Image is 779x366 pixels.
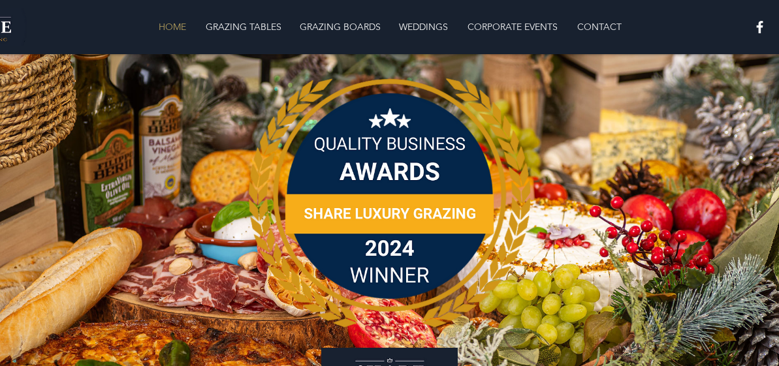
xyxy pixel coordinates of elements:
[152,14,193,40] p: HOME
[71,14,709,40] nav: Site
[458,14,567,40] a: CORPORATE EVENTS
[199,14,288,40] p: GRAZING TABLES
[389,14,458,40] a: WEDDINGS
[461,14,564,40] p: CORPORATE EVENTS
[293,14,387,40] p: GRAZING BOARDS
[196,14,290,40] a: GRAZING TABLES
[752,19,768,35] img: White Facebook Icon
[227,40,552,365] div: Digital Badge - SHARE Luxury Grazing.png
[290,14,389,40] a: GRAZING BOARDS
[148,14,196,40] a: HOME
[392,14,454,40] p: WEDDINGS
[571,14,628,40] p: CONTACT
[567,14,631,40] a: CONTACT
